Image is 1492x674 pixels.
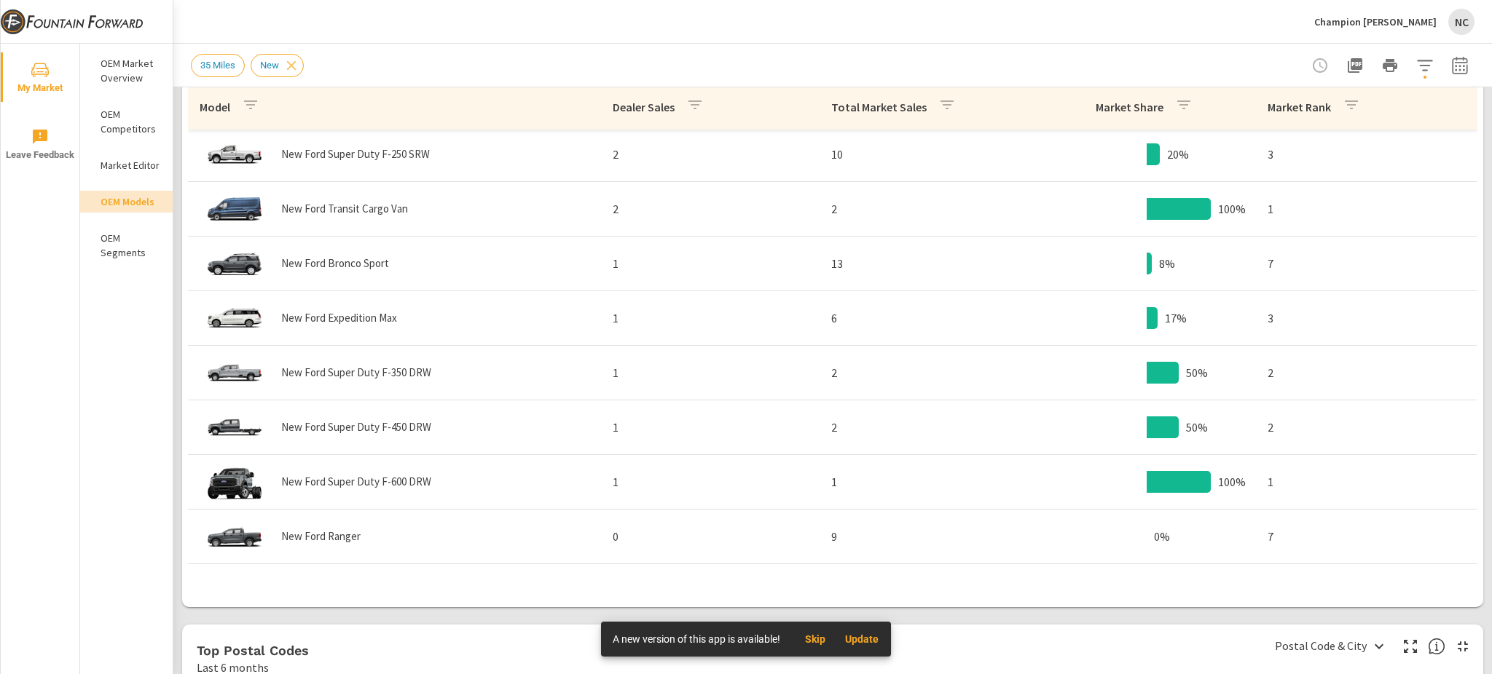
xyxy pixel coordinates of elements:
img: glamour [205,187,264,231]
p: 1 [1268,200,1465,218]
button: Print Report [1375,51,1405,80]
p: 20% [1167,146,1189,163]
img: glamour [205,242,264,285]
p: 1 [1268,473,1465,491]
span: Top Postal Codes shows you how you rank, in terms of sales, to other dealerships in your market. ... [1428,638,1445,655]
p: OEM Models [101,194,161,209]
p: 50% [1186,364,1208,381]
p: 2 [613,200,808,218]
p: Total Market Sales [831,100,927,114]
p: 9 [831,528,1026,545]
p: 0 [613,528,808,545]
img: glamour [205,569,264,613]
div: Postal Code & City [1266,633,1393,659]
div: OEM Models [80,191,173,213]
p: 0% [1154,528,1170,545]
p: 1 [613,419,808,436]
p: Model [200,100,230,114]
p: 2 [831,364,1026,381]
span: New [251,60,288,71]
p: 100% [1218,200,1246,218]
div: OEM Segments [80,227,173,263]
div: NC [1448,9,1475,35]
p: 1 [831,473,1026,491]
p: New Ford Expedition Max [281,312,397,325]
p: 10 [831,146,1026,163]
span: 35 Miles [192,60,244,71]
button: Minimize Widget [1451,635,1475,658]
p: 2 [831,419,1026,436]
p: Market Share [1096,100,1163,114]
div: nav menu [1,44,79,178]
p: 8% [1159,255,1175,272]
p: New Ford Super Duty F-350 DRW [281,366,431,379]
span: A new version of this app is available! [613,633,780,645]
button: Make Fullscreen [1399,635,1422,658]
img: glamour [205,515,264,558]
p: Champion [PERSON_NAME] [1314,15,1437,28]
p: 6 [831,309,1026,327]
p: New Ford Transit Cargo Van [281,202,408,215]
img: glamour [205,351,264,395]
p: New Ford Super Duty F-250 SRW [281,148,430,161]
p: OEM Segments [101,231,161,260]
img: glamour [205,405,264,449]
p: Market Editor [101,158,161,173]
div: OEM Market Overview [80,52,173,89]
p: 2 [831,200,1026,218]
div: Market Editor [80,154,173,176]
p: OEM Competitors [101,107,161,136]
img: glamour [205,460,264,504]
p: 2 [1268,364,1465,381]
span: Skip [798,633,833,646]
span: My Market [5,61,75,97]
button: Update [839,627,885,651]
p: 50% [1186,419,1208,436]
p: 1 [613,255,808,272]
p: 7 [1268,255,1465,272]
p: New Ford Bronco Sport [281,257,389,270]
p: New Ford Super Duty F-450 DRW [281,421,431,434]
p: 2 [613,146,808,163]
p: 2 [1268,419,1465,436]
p: 3 [1268,309,1465,327]
p: 3 [1268,146,1465,163]
button: "Export Report to PDF" [1340,51,1370,80]
span: Update [844,633,879,646]
p: 1 [613,364,808,381]
p: 1 [613,309,808,327]
div: New [251,54,304,77]
button: Skip [792,627,839,651]
p: 1 [613,473,808,491]
p: 7 [1268,528,1465,545]
p: Dealer Sales [613,100,675,114]
img: glamour [205,296,264,340]
p: 13 [831,255,1026,272]
p: OEM Market Overview [101,56,161,85]
img: glamour [205,132,264,176]
p: New Ford Ranger [281,530,361,543]
h5: Top Postal Codes [197,643,309,658]
p: New Ford Super Duty F-600 DRW [281,475,431,488]
span: Leave Feedback [5,128,75,164]
p: Market Rank [1268,100,1331,114]
p: 100% [1218,473,1246,491]
p: 17% [1165,309,1187,327]
div: OEM Competitors [80,103,173,140]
